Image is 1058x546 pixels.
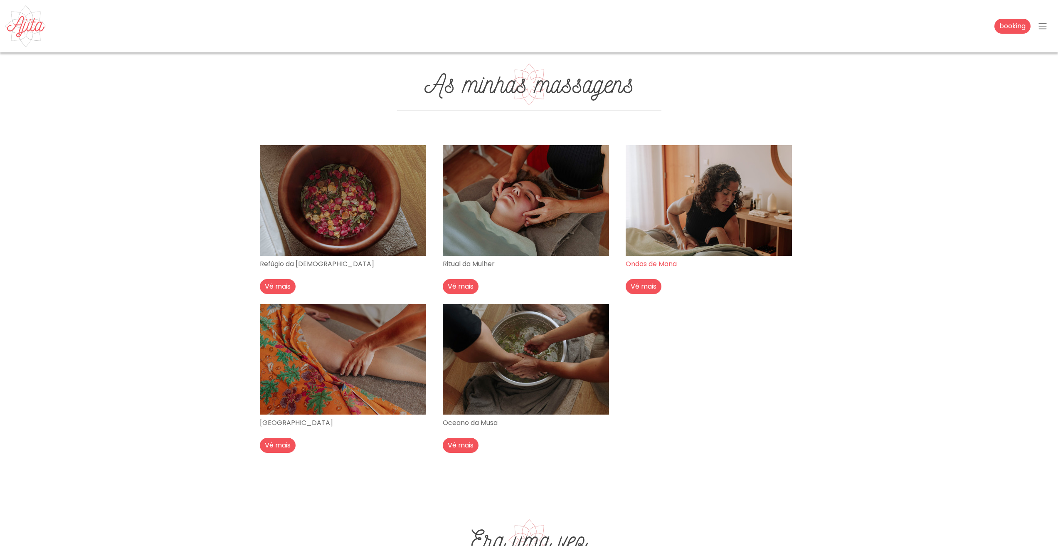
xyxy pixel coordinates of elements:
[443,415,616,431] p: Oceano da Musa
[626,256,799,272] p: Ondas de Mana
[443,256,616,272] p: Ritual da Mulher
[626,145,792,256] img: Ondas de Mana - Ajita Feminine Massage - Ribamar, Ericeira
[443,279,478,294] button: Vê mais
[443,354,616,450] a: Oceano da Musa Vê mais
[260,354,433,450] a: [GEOGRAPHIC_DATA] Vê mais
[260,279,296,294] button: Vê mais
[260,145,426,256] img: Refúgio da Deusa - Ajita Feminine Massage - Ribamar, Ericeira
[5,5,47,47] img: Ajita Feminine Massage - Ribamar, Ericeira
[443,438,478,453] button: Vê mais
[626,279,661,294] button: Vê mais
[260,438,296,453] button: Vê mais
[260,415,433,431] p: [GEOGRAPHIC_DATA]
[994,19,1031,34] a: booking
[260,195,433,291] a: Refúgio da [DEMOGRAPHIC_DATA] Vê mais
[443,304,609,415] img: Oceano da Musa - Ajita Feminine Massage - Ribamar, Ericeira
[443,195,616,291] a: Ritual da Mulher Vê mais
[260,256,433,272] p: Refúgio da [DEMOGRAPHIC_DATA]
[397,68,661,100] h1: As minhas massagens
[443,145,609,256] img: Ritual da Mulher - Ajita Feminine Massage - Ribamar, Ericeira
[260,304,426,415] img: Templo da Alquimista - Ajita Feminine Massage - Ribamar, Ericeira
[626,195,799,291] a: Ondas de Mana Vê mais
